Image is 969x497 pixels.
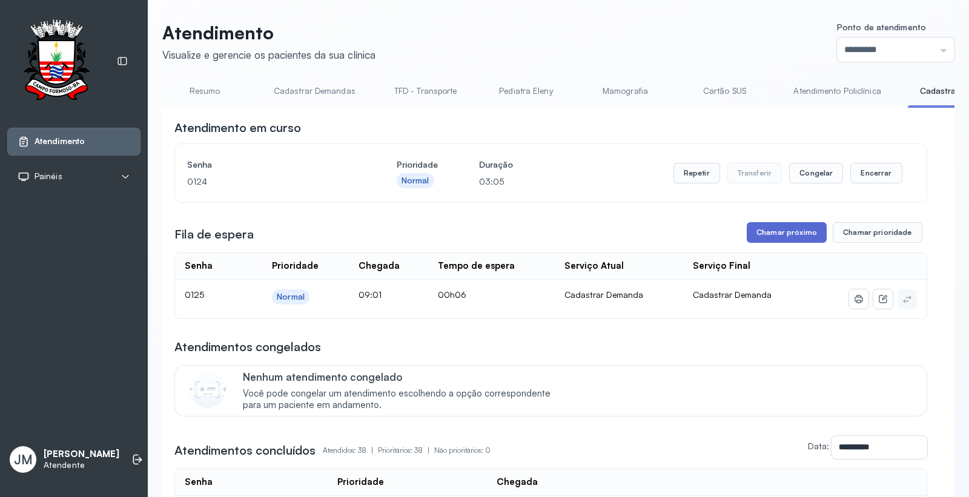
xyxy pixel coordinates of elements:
button: Encerrar [850,163,902,183]
div: Normal [277,292,305,302]
span: Você pode congelar um atendimento escolhendo a opção correspondente para um paciente em andamento. [243,388,563,411]
h4: Senha [187,156,356,173]
div: Visualize e gerencie os pacientes da sua clínica [162,48,375,61]
span: 09:01 [359,289,382,300]
a: Resumo [162,81,247,101]
button: Congelar [789,163,843,183]
div: Senha [185,260,213,272]
a: Atendimento [18,136,130,148]
div: Tempo de espera [438,260,515,272]
a: Mamografia [583,81,667,101]
span: Ponto de atendimento [837,22,926,32]
span: | [371,446,373,455]
p: Prioritários: 38 [378,442,434,459]
img: Imagem de CalloutCard [190,372,226,408]
div: Prioridade [272,260,319,272]
p: Atendidos: 38 [323,442,378,459]
p: Atendente [44,460,119,470]
span: Painéis [35,171,62,182]
span: | [428,446,429,455]
div: Serviço Atual [564,260,624,272]
p: Não prioritários: 0 [434,442,491,459]
h3: Atendimentos congelados [174,338,321,355]
a: Cartão SUS [682,81,767,101]
h3: Fila de espera [174,226,254,243]
h3: Atendimentos concluídos [174,442,316,459]
a: Cadastrar Demandas [262,81,368,101]
span: Atendimento [35,136,85,146]
span: 00h06 [438,289,466,300]
button: Repetir [673,163,720,183]
p: [PERSON_NAME] [44,449,119,460]
h4: Prioridade [397,156,438,173]
div: Serviço Final [693,260,750,272]
p: Nenhum atendimento congelado [243,370,563,383]
span: 0125 [185,289,204,300]
a: Atendimento Policlínica [781,81,893,101]
a: TFD - Transporte [382,81,469,101]
div: Senha [185,476,213,488]
h4: Duração [479,156,513,173]
div: Chegada [497,476,538,488]
button: Transferir [727,163,782,183]
span: Cadastrar Demanda [693,289,772,300]
div: Cadastrar Demanda [564,289,673,300]
div: Prioridade [337,476,384,488]
button: Chamar próximo [747,222,827,243]
a: Pediatra Eleny [483,81,568,101]
label: Data: [808,441,829,451]
p: Atendimento [162,22,375,44]
p: 03:05 [479,173,513,190]
p: 0124 [187,173,356,190]
img: Logotipo do estabelecimento [13,19,100,104]
button: Chamar prioridade [833,222,922,243]
h3: Atendimento em curso [174,119,301,136]
div: Chegada [359,260,400,272]
div: Normal [402,176,429,186]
